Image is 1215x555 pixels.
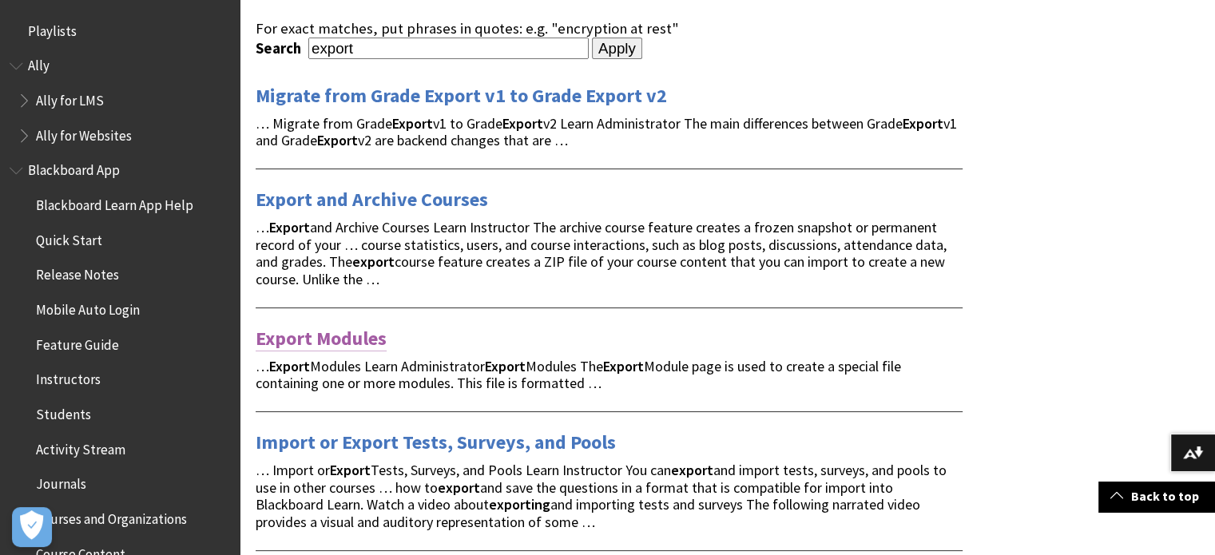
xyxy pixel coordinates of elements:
span: Ally [28,53,50,74]
span: Blackboard App [28,157,120,179]
strong: Export [392,114,433,133]
a: Export and Archive Courses [256,187,488,212]
strong: Export [502,114,543,133]
strong: export [671,461,713,479]
span: Students [36,401,91,422]
span: Feature Guide [36,331,119,353]
strong: Export [317,131,358,149]
div: For exact matches, put phrases in quotes: e.g. "encryption at rest" [256,20,963,38]
strong: exporting [489,495,550,513]
span: Release Notes [36,262,119,283]
span: Blackboard Learn App Help [36,192,193,213]
span: … Migrate from Grade v1 to Grade v2 Learn Administrator The main differences between Grade v1 and... [256,114,957,150]
span: Activity Stream [36,436,125,458]
button: Open Preferences [12,507,52,547]
strong: Export [903,114,943,133]
span: Journals [36,471,86,493]
a: Import or Export Tests, Surveys, and Pools [256,430,616,455]
span: Mobile Auto Login [36,296,140,318]
a: Export Modules [256,326,387,351]
input: Apply [592,38,642,60]
strong: export [438,478,480,497]
label: Search [256,39,305,57]
a: Back to top [1098,482,1215,511]
span: Ally for LMS [36,87,104,109]
strong: export [352,252,395,271]
strong: Export [330,461,371,479]
nav: Book outline for Anthology Ally Help [10,53,230,149]
strong: Export [603,357,644,375]
strong: Export [485,357,526,375]
span: Instructors [36,367,101,388]
strong: Export [269,218,310,236]
span: … Import or Tests, Surveys, and Pools Learn Instructor You can and import tests, surveys, and poo... [256,461,947,531]
span: Playlists [28,18,77,39]
a: Migrate from Grade Export v1 to Grade Export v2 [256,83,667,109]
nav: Book outline for Playlists [10,18,230,45]
span: … and Archive Courses Learn Instructor The archive course feature creates a frozen snapshot or pe... [256,218,947,288]
strong: Export [269,357,310,375]
span: Courses and Organizations [36,505,187,527]
span: Quick Start [36,227,102,248]
span: Ally for Websites [36,122,132,144]
span: … Modules Learn Administrator Modules The Module page is used to create a special file containing... [256,357,901,393]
